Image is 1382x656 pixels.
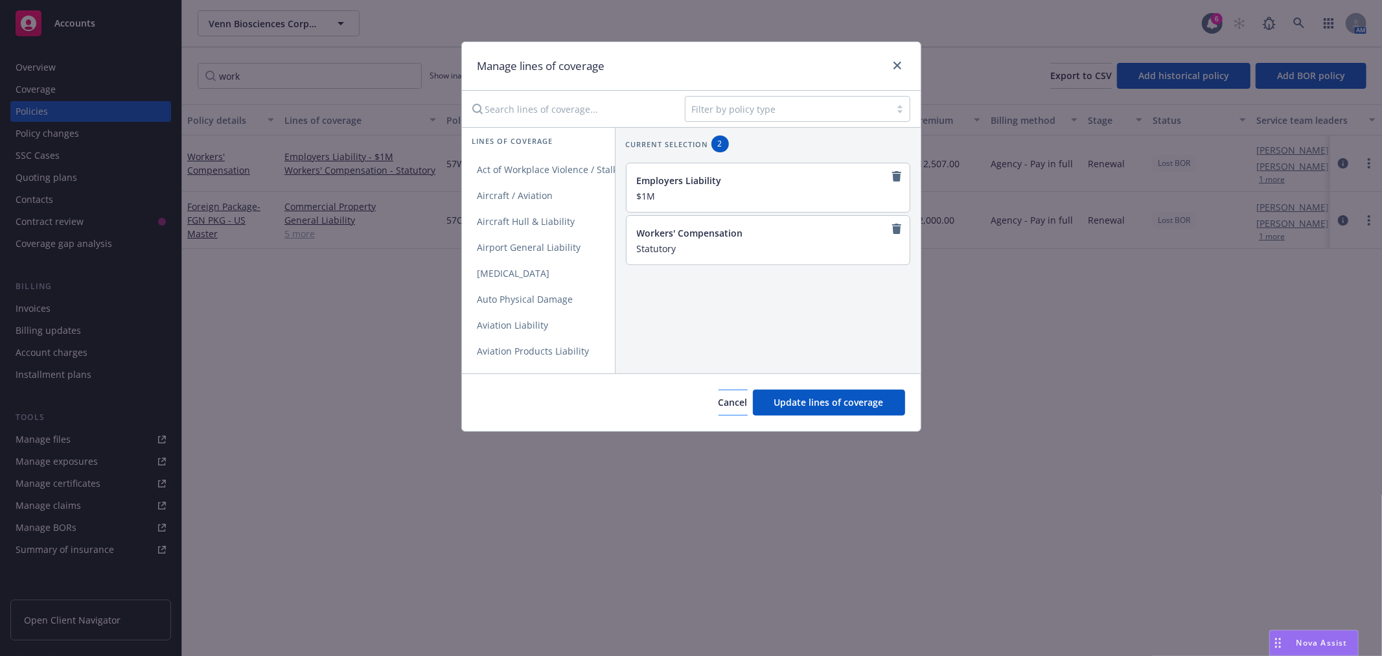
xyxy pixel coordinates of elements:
a: close [890,58,905,73]
a: remove [889,169,904,184]
div: Workers' Compensation [637,226,897,240]
span: Aviation Products Liability [462,345,605,357]
span: Aircraft / Aviation [462,189,569,202]
span: Cancel [719,396,748,408]
span: Aircraft Hull & Liability [462,215,591,228]
span: Aviation Liability [462,319,564,331]
button: Update lines of coverage [753,390,905,416]
span: Nova Assist [1296,637,1348,648]
span: Update lines of coverage [774,396,884,408]
div: Employers Liability [637,174,897,187]
span: [MEDICAL_DATA] [462,267,566,279]
div: Drag to move [1270,631,1286,655]
input: Search lines of coverage... [465,96,674,122]
span: Lines of coverage [472,135,553,146]
button: Cancel [719,390,748,416]
span: Current selection [626,139,709,150]
span: Airport General Liability [462,241,597,253]
button: Nova Assist [1269,630,1359,656]
input: Add a display name... [637,242,897,254]
span: Auto Physical Damage [462,293,589,305]
span: Act of Workplace Violence / Stalking Threat [462,163,678,176]
h1: Manage lines of coverage [478,58,605,75]
span: Blanket Accident [462,371,566,383]
input: Add a display name... [637,190,897,202]
span: 2 [717,138,724,150]
a: remove [889,221,904,237]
